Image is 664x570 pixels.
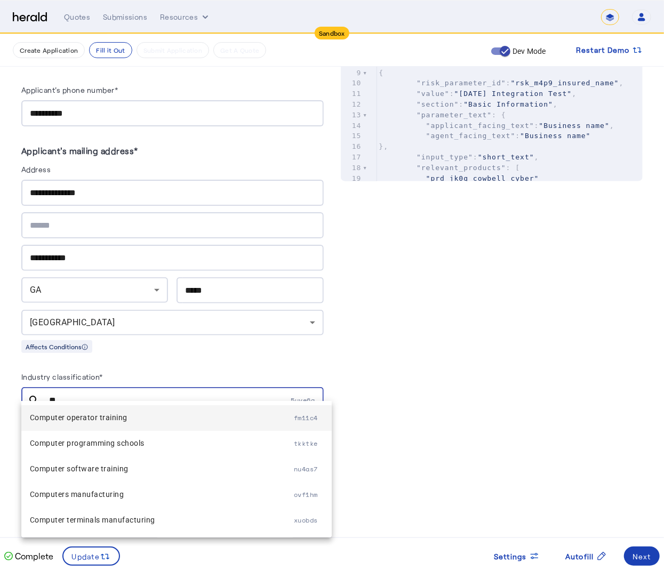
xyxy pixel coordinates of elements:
span: Autofill [565,551,594,562]
div: Quotes [64,12,90,22]
button: Autofill [557,547,615,566]
span: tkktke [294,439,318,448]
span: Computers manufacturing [30,488,294,501]
div: 17 [341,152,363,163]
button: Fill it Out [89,42,132,58]
span: "section" [417,100,459,108]
div: 15 [341,131,363,141]
span: GA [30,285,42,295]
button: Next [624,547,660,566]
span: Settings [494,551,527,562]
span: ovf1hm [294,490,318,499]
label: Industry classification* [21,372,103,381]
span: "Business name" [520,132,590,140]
span: "input_type" [417,153,473,161]
span: : [379,132,591,140]
span: "Business name" [539,122,610,130]
button: Resources dropdown menu [160,12,211,22]
div: 13 [341,110,363,121]
div: 14 [341,121,363,131]
div: 16 [341,141,363,152]
button: Restart Demo [567,41,651,60]
span: Restart Demo [576,44,630,57]
span: : , [379,90,577,98]
button: Get A Quote [213,42,266,58]
label: Applicant's phone number* [21,85,118,94]
button: Update [62,547,121,566]
span: Computer operator training [30,411,294,424]
span: "short_text" [478,153,534,161]
span: "applicant_facing_text" [426,122,534,130]
div: Next [633,551,651,562]
label: Address [21,165,51,174]
span: : , [379,122,614,130]
div: 10 [341,78,363,89]
span: : , [379,100,558,108]
p: Complete [13,550,53,563]
span: Computer programming schools [30,437,294,449]
span: fm11c4 [294,413,318,422]
div: 9 [341,68,363,78]
span: "Basic Information" [463,100,553,108]
button: Settings [485,547,548,566]
span: "rsk_m4p9_insured_name" [511,79,619,87]
mat-icon: search [21,394,47,407]
span: : , [379,153,539,161]
button: Submit Application [137,42,209,58]
div: 19 [341,173,363,184]
img: Herald Logo [13,12,47,22]
span: "prd_jk0g_cowbell_cyber" [426,174,539,182]
span: Computer software training [30,462,294,475]
span: [GEOGRAPHIC_DATA] [30,317,115,327]
span: "[DATE] Integration Test" [454,90,572,98]
span: "parameter_text" [417,111,492,119]
span: "relevant_products" [417,164,506,172]
span: : , [379,79,624,87]
span: "value" [417,90,450,98]
div: 11 [341,89,363,99]
label: Applicant's mailing address* [21,146,138,156]
div: Affects Conditions [21,340,92,353]
span: 5uve6a [291,396,324,405]
div: Sandbox [315,27,349,39]
span: "risk_parameter_id" [417,79,506,87]
span: Computer terminals manufacturing [30,513,294,526]
span: "agent_facing_text" [426,132,516,140]
span: { [379,69,384,77]
button: Create Application [13,42,85,58]
span: : { [379,111,506,119]
div: 12 [341,99,363,110]
span: }, [379,142,389,150]
span: nu4as7 [294,464,318,473]
span: Update [72,551,100,562]
label: Dev Mode [510,46,546,57]
div: 18 [341,163,363,173]
div: Submissions [103,12,147,22]
span: xuobds [294,516,318,525]
span: : [ [379,164,521,172]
